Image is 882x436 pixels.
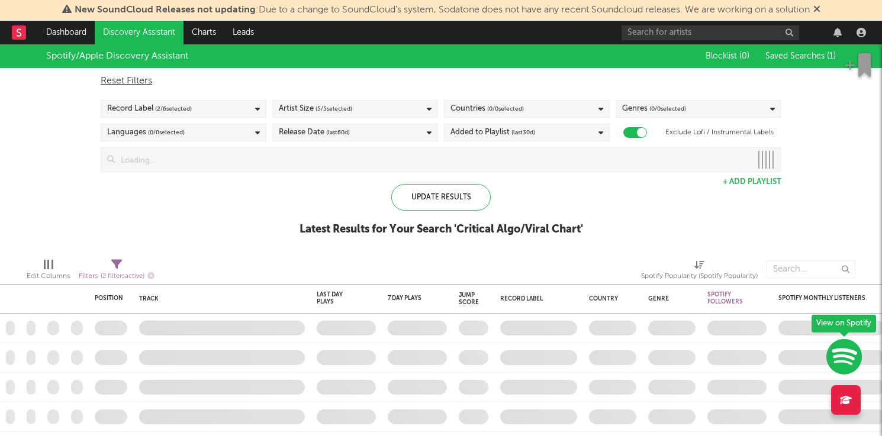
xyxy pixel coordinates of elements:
span: Saved Searches [765,52,836,60]
div: Genres [622,102,686,116]
div: Artist Size [279,102,352,116]
span: (last 60 d) [326,125,350,140]
span: ( 2 / 6 selected) [155,102,192,116]
a: Leads [224,21,262,44]
div: Release Date [279,125,350,140]
span: ( 0 / 0 selected) [649,102,686,116]
div: Record Label [500,295,571,302]
div: Spotify Monthly Listeners [778,295,867,302]
div: Edit Columns [27,269,70,283]
span: ( 2 filters active) [101,273,144,280]
span: ( 0 / 0 selected) [487,102,524,116]
div: Position [95,295,123,302]
div: Added to Playlist [450,125,535,140]
span: ( 1 ) [827,52,836,60]
div: Country [589,295,630,302]
div: Record Label [107,102,192,116]
div: Track [139,295,299,302]
span: ( 5 / 5 selected) [316,102,352,116]
span: ( 0 ) [739,52,749,60]
span: (last 30 d) [511,125,535,140]
span: Blocklist [706,52,749,60]
div: Countries [450,102,524,116]
div: Last Day Plays [317,291,358,305]
input: Search... [767,260,855,278]
div: Jump Score [459,292,479,306]
span: : Due to a change to SoundCloud's system, Sodatone does not have any recent Soundcloud releases. ... [75,5,810,15]
span: Dismiss [813,5,820,15]
div: Reset Filters [101,74,781,88]
a: Charts [184,21,224,44]
button: + Add Playlist [723,178,781,186]
div: Languages [107,125,185,140]
div: Genre [648,295,690,302]
div: 7 Day Plays [388,295,429,302]
div: View on Spotify [812,315,876,332]
span: ( 0 / 0 selected) [148,125,185,140]
div: Filters(2 filters active) [79,254,154,289]
div: Update Results [391,184,491,211]
div: Spotify Popularity (Spotify Popularity) [641,254,758,289]
div: Spotify/Apple Discovery Assistant [46,49,188,63]
button: Saved Searches (1) [762,51,836,61]
a: Dashboard [38,21,95,44]
div: Filters [79,269,154,284]
span: New SoundCloud Releases not updating [75,5,256,15]
div: Spotify Popularity (Spotify Popularity) [641,269,758,283]
input: Search for artists [622,25,799,40]
a: Discovery Assistant [95,21,184,44]
input: Loading... [115,148,751,172]
div: Latest Results for Your Search ' Critical Algo/Viral Chart ' [300,222,583,237]
label: Exclude Lofi / Instrumental Labels [665,125,774,140]
div: Edit Columns [27,254,70,289]
div: Spotify Followers [707,291,749,305]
